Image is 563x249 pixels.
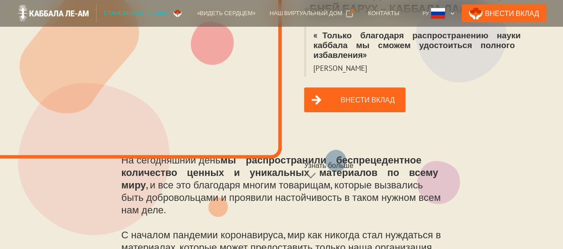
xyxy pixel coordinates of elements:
a: Станем партнерами [97,4,190,22]
a: Внести вклад [304,87,405,112]
a: Узнать больше [304,160,405,184]
div: Контакты [368,9,399,18]
div: Узнать больше [304,161,353,170]
div: «Видеть сердцем» [197,9,255,18]
div: Станем партнерами [104,9,169,18]
blockquote: [PERSON_NAME] [304,63,374,77]
strong: мы распространили беспрецедентное количество ценных и уникальных материалов по всему миру [122,154,438,191]
div: Наш виртуальный дом [269,9,342,18]
a: Внести Вклад [462,4,546,22]
a: Контакты [361,4,406,22]
div: Ру [422,9,429,18]
a: «Видеть сердцем» [190,4,263,22]
a: Наш виртуальный дом [262,4,360,22]
div: Ру [419,4,458,22]
blockquote: «Только благодаря распространению науки каббала мы сможем удостоиться полного избавления» [304,27,540,63]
